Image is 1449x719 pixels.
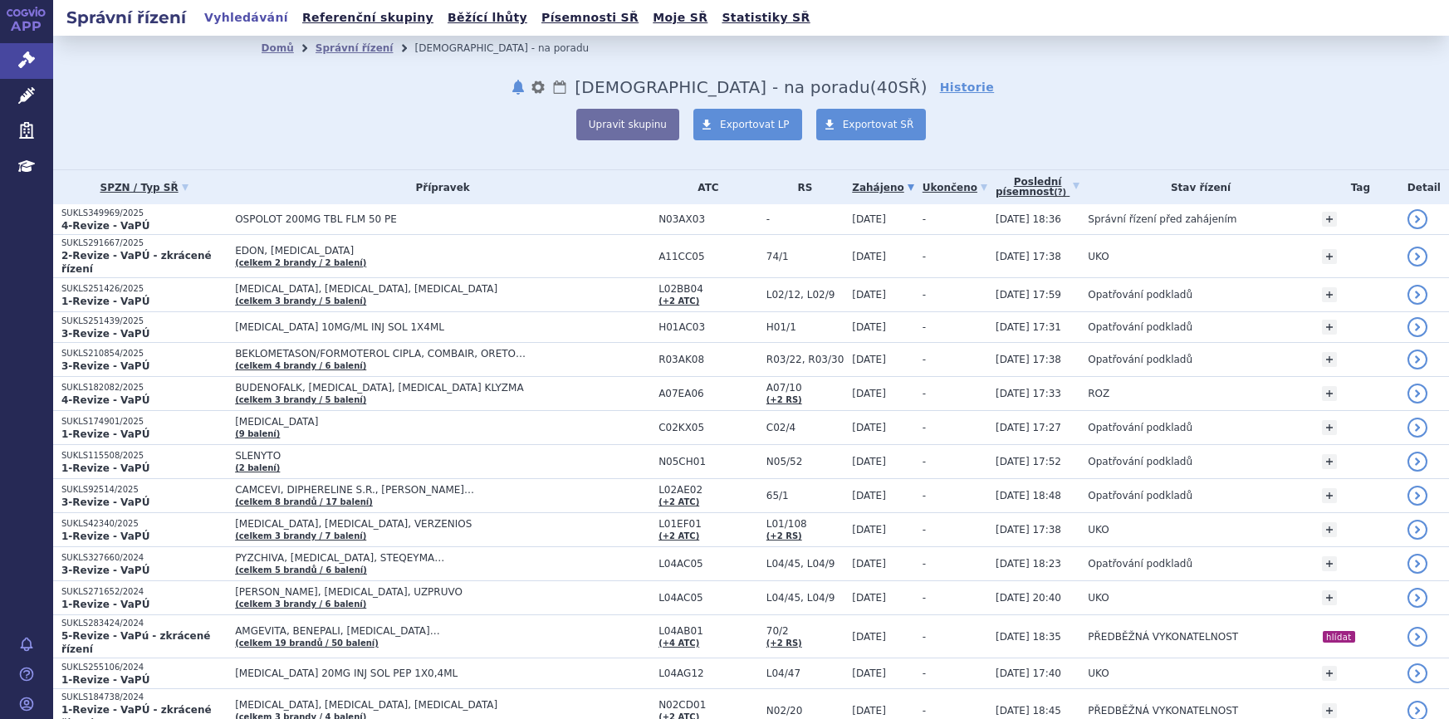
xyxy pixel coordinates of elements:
[1088,592,1109,604] span: UKO
[1322,556,1337,571] a: +
[235,531,366,540] a: (celkem 3 brandy / 7 balení)
[923,558,926,570] span: -
[996,705,1061,717] span: [DATE] 18:45
[1407,588,1427,608] a: detail
[758,170,844,204] th: RS
[996,251,1061,262] span: [DATE] 17:38
[996,631,1061,643] span: [DATE] 18:35
[1054,188,1066,198] abbr: (?)
[61,360,149,372] strong: 3-Revize - VaPÚ
[1088,354,1192,365] span: Opatřování podkladů
[1322,420,1337,435] a: +
[199,7,293,29] a: Vyhledávání
[1322,454,1337,469] a: +
[658,296,699,306] a: (+2 ATC)
[53,6,199,29] h2: Správní řízení
[766,531,802,540] a: (+2 RS)
[235,565,367,575] a: (celkem 5 brandů / 6 balení)
[852,668,886,679] span: [DATE]
[852,354,886,365] span: [DATE]
[658,251,758,262] span: A11CC05
[61,416,227,428] p: SUKLS174901/2025
[1407,554,1427,574] a: detail
[766,625,844,637] span: 70/2
[766,518,844,530] span: L01/108
[996,524,1061,536] span: [DATE] 17:38
[1088,388,1109,399] span: ROZ
[1088,321,1192,333] span: Opatřování podkladů
[1088,631,1238,643] span: PŘEDBĚŽNÁ VYKONATELNOST
[658,531,699,540] a: (+2 ATC)
[766,213,844,225] span: -
[658,497,699,506] a: (+2 ATC)
[658,456,758,467] span: N05CH01
[235,518,650,530] span: [MEDICAL_DATA], [MEDICAL_DATA], VERZENIOS
[996,354,1061,365] span: [DATE] 17:38
[1322,249,1337,264] a: +
[61,674,149,686] strong: 1-Revize - VaPÚ
[1322,488,1337,503] a: +
[852,251,886,262] span: [DATE]
[658,283,758,295] span: L02BB04
[852,456,886,467] span: [DATE]
[1088,251,1109,262] span: UKO
[61,484,227,496] p: SUKLS92514/2025
[658,668,758,679] span: L04AG12
[1322,386,1337,401] a: +
[996,592,1061,604] span: [DATE] 20:40
[61,382,227,394] p: SUKLS182082/2025
[61,220,149,232] strong: 4-Revize - VaPÚ
[61,250,212,275] strong: 2-Revize - VaPÚ - zkrácené řízení
[923,668,926,679] span: -
[576,109,679,140] button: Upravit skupinu
[852,631,886,643] span: [DATE]
[940,79,995,95] a: Historie
[61,565,149,576] strong: 3-Revize - VaPÚ
[1407,285,1427,305] a: detail
[61,618,227,629] p: SUKLS283424/2024
[1407,520,1427,540] a: detail
[923,251,926,262] span: -
[996,388,1061,399] span: [DATE] 17:33
[766,558,844,570] span: L04/45, L04/9
[658,558,758,570] span: L04AC05
[235,586,650,598] span: [PERSON_NAME], [MEDICAL_DATA], UZPRUVO
[235,321,650,333] span: [MEDICAL_DATA] 10MG/ML INJ SOL 1X4ML
[766,289,844,301] span: L02/12, L02/9
[650,170,758,204] th: ATC
[235,699,650,711] span: [MEDICAL_DATA], [MEDICAL_DATA], [MEDICAL_DATA]
[923,388,926,399] span: -
[235,283,650,295] span: [MEDICAL_DATA], [MEDICAL_DATA], [MEDICAL_DATA]
[852,490,886,501] span: [DATE]
[658,484,758,496] span: L02AE02
[766,382,844,394] span: A07/10
[61,237,227,249] p: SUKLS291667/2025
[996,213,1061,225] span: [DATE] 18:36
[923,422,926,433] span: -
[1399,170,1449,204] th: Detail
[816,109,927,140] a: Exportovat SŘ
[658,592,758,604] span: L04AC05
[923,705,926,717] span: -
[720,119,790,130] span: Exportovat LP
[575,77,869,97] span: Revize - na poradu
[235,552,650,564] span: PYZCHIVA, [MEDICAL_DATA], STEQEYMA…
[235,395,366,404] a: (celkem 3 brandy / 5 balení)
[766,456,844,467] span: N05/52
[923,213,926,225] span: -
[61,662,227,673] p: SUKLS255106/2024
[235,382,650,394] span: BUDENOFALK, [MEDICAL_DATA], [MEDICAL_DATA] KLYZMA
[235,361,366,370] a: (celkem 4 brandy / 6 balení)
[235,668,650,679] span: [MEDICAL_DATA] 20MG INJ SOL PEP 1X0,4ML
[648,7,712,29] a: Moje SŘ
[1322,212,1337,227] a: +
[1088,456,1192,467] span: Opatřování podkladů
[923,631,926,643] span: -
[1407,663,1427,683] a: detail
[235,416,650,428] span: [MEDICAL_DATA]
[414,36,610,61] li: Revize - na poradu
[510,77,526,97] button: notifikace
[923,321,926,333] span: -
[1088,422,1192,433] span: Opatřování podkladů
[235,429,280,438] a: (9 balení)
